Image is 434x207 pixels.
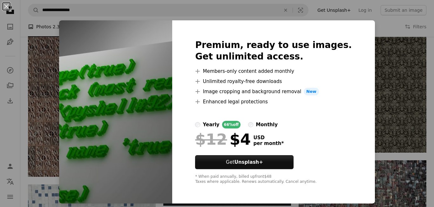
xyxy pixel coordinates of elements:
[195,98,352,106] li: Enhanced legal protections
[222,121,241,128] div: 66% off
[195,88,352,95] li: Image cropping and background removal
[195,122,200,127] input: yearly66%off
[195,78,352,85] li: Unlimited royalty-free downloads
[253,141,284,146] span: per month *
[304,88,319,95] span: New
[195,39,352,62] h2: Premium, ready to use images. Get unlimited access.
[248,122,253,127] input: monthly
[195,174,352,184] div: * When paid annually, billed upfront $48 Taxes where applicable. Renews automatically. Cancel any...
[195,131,227,148] span: $12
[234,159,263,165] strong: Unsplash+
[195,131,251,148] div: $4
[195,155,294,169] button: GetUnsplash+
[203,121,219,128] div: yearly
[253,135,284,141] span: USD
[59,20,172,204] img: premium_photo-1675972828435-ef9f2f07effa
[256,121,278,128] div: monthly
[195,67,352,75] li: Members-only content added monthly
